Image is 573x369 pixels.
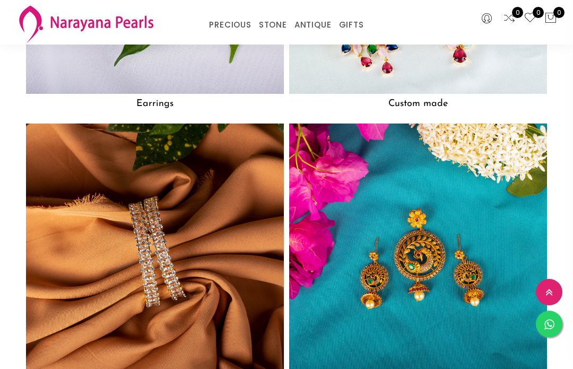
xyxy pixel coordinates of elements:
a: GIFTS [339,17,364,33]
a: ANTIQUE [294,17,332,33]
button: 0 [544,12,557,25]
span: 0 [512,7,523,18]
a: 0 [524,12,536,25]
a: PRECIOUS [209,17,251,33]
h5: Earrings [26,94,284,114]
a: 0 [503,12,516,25]
h5: Custom made [289,94,547,114]
span: 0 [533,7,544,18]
span: 0 [553,7,565,18]
a: STONE [259,17,287,33]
